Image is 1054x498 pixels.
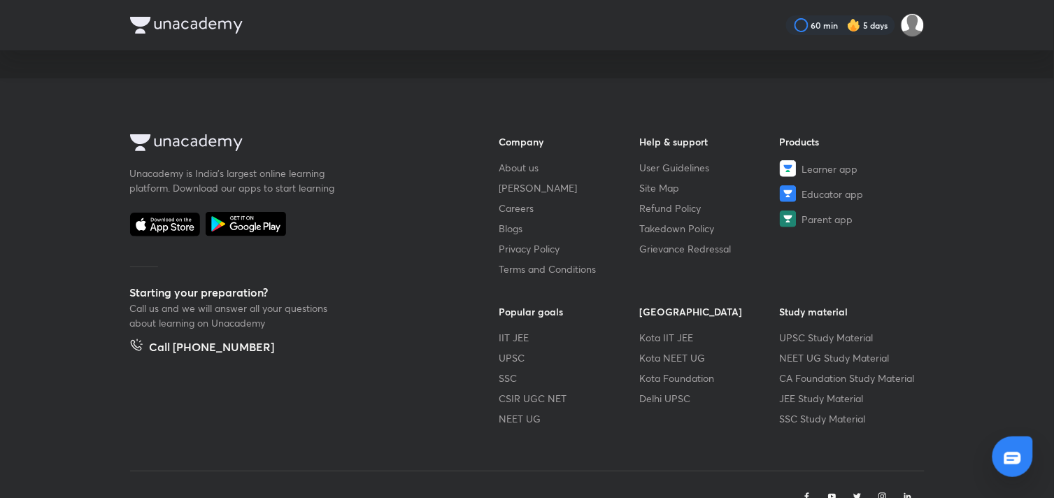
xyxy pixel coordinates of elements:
[130,134,243,151] img: Company Logo
[499,371,640,385] a: SSC
[499,180,640,195] a: [PERSON_NAME]
[499,160,640,175] a: About us
[499,221,640,236] a: Blogs
[639,180,780,195] a: Site Map
[130,134,455,155] a: Company Logo
[499,134,640,149] h6: Company
[802,187,864,201] span: Educator app
[780,304,920,319] h6: Study material
[499,391,640,406] a: CSIR UGC NET
[639,134,780,149] h6: Help & support
[130,339,275,358] a: Call [PHONE_NUMBER]
[639,241,780,256] a: Grievance Redressal
[639,160,780,175] a: User Guidelines
[901,13,925,37] img: Ananya chaudhary
[780,160,920,177] a: Learner app
[780,185,797,202] img: Educator app
[499,411,640,426] a: NEET UG
[150,339,275,358] h5: Call [PHONE_NUMBER]
[499,201,534,215] span: Careers
[130,17,243,34] img: Company Logo
[780,185,920,202] a: Educator app
[130,284,455,301] h5: Starting your preparation?
[639,304,780,319] h6: [GEOGRAPHIC_DATA]
[780,211,920,227] a: Parent app
[639,201,780,215] a: Refund Policy
[499,201,640,215] a: Careers
[780,160,797,177] img: Learner app
[847,18,861,32] img: streak
[780,211,797,227] img: Parent app
[802,212,853,227] span: Parent app
[780,134,920,149] h6: Products
[130,301,340,330] p: Call us and we will answer all your questions about learning on Unacademy
[780,350,920,365] a: NEET UG Study Material
[499,330,640,345] a: IIT JEE
[499,241,640,256] a: Privacy Policy
[639,350,780,365] a: Kota NEET UG
[499,350,640,365] a: UPSC
[802,162,858,176] span: Learner app
[639,391,780,406] a: Delhi UPSC
[639,330,780,345] a: Kota IIT JEE
[130,166,340,195] p: Unacademy is India’s largest online learning platform. Download our apps to start learning
[780,411,920,426] a: SSC Study Material
[780,330,920,345] a: UPSC Study Material
[639,221,780,236] a: Takedown Policy
[780,371,920,385] a: CA Foundation Study Material
[499,262,640,276] a: Terms and Conditions
[780,391,920,406] a: JEE Study Material
[499,304,640,319] h6: Popular goals
[639,371,780,385] a: Kota Foundation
